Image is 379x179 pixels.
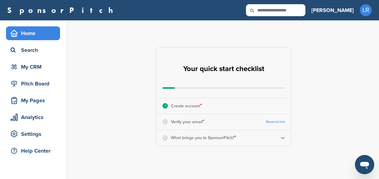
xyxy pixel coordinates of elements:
[171,102,202,110] p: Create account
[311,6,354,14] h3: [PERSON_NAME]
[9,28,60,39] div: Home
[171,118,204,126] p: Verify your email
[266,120,285,124] a: Resend link
[162,103,168,109] div: 1
[9,78,60,89] div: Pitch Board
[9,45,60,55] div: Search
[6,77,60,91] a: Pitch Board
[162,135,168,141] div: 3
[9,112,60,123] div: Analytics
[280,136,285,140] img: Checklist arrow 2
[162,119,168,124] div: 2
[6,127,60,141] a: Settings
[311,4,354,17] a: [PERSON_NAME]
[183,62,264,76] h2: Your quick start checklist
[6,144,60,158] a: Help Center
[9,95,60,106] div: My Pages
[7,6,117,14] a: SponsorPitch
[6,43,60,57] a: Search
[355,155,374,174] iframe: Button to launch messaging window
[171,134,236,142] p: What brings you to SponsorPitch?
[6,60,60,74] a: My CRM
[360,4,372,16] span: LR
[6,94,60,107] a: My Pages
[6,110,60,124] a: Analytics
[9,61,60,72] div: My CRM
[9,129,60,139] div: Settings
[9,145,60,156] div: Help Center
[6,26,60,40] a: Home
